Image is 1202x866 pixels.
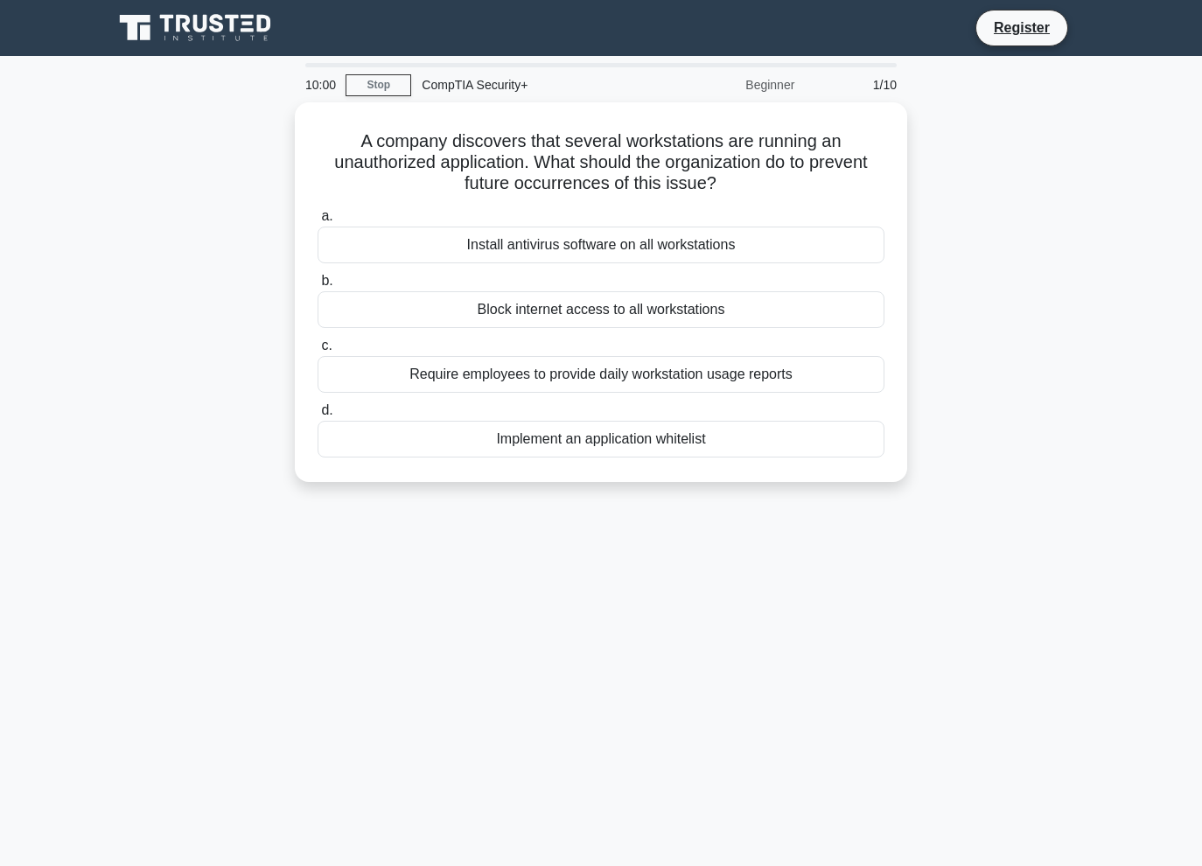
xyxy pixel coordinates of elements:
[346,74,411,96] a: Stop
[318,291,884,328] div: Block internet access to all workstations
[983,17,1060,38] a: Register
[318,227,884,263] div: Install antivirus software on all workstations
[318,356,884,393] div: Require employees to provide daily workstation usage reports
[318,421,884,457] div: Implement an application whitelist
[321,338,332,353] span: c.
[321,402,332,417] span: d.
[295,67,346,102] div: 10:00
[316,130,886,195] h5: A company discovers that several workstations are running an unauthorized application. What shoul...
[321,208,332,223] span: a.
[805,67,907,102] div: 1/10
[321,273,332,288] span: b.
[652,67,805,102] div: Beginner
[411,67,652,102] div: CompTIA Security+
